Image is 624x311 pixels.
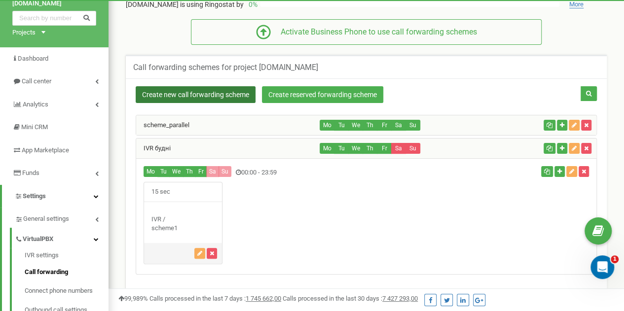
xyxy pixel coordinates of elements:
button: Search of forwarding scheme [581,86,597,101]
button: We [348,143,363,154]
button: Tu [334,143,349,154]
button: Sa [391,143,406,154]
a: IVR settings [25,251,109,263]
span: Call center [22,77,51,85]
button: Tu [334,120,349,131]
div: IVR / scheme1 [144,215,222,233]
button: Mo [320,120,334,131]
button: Mo [320,143,334,154]
h5: Call forwarding schemes for project [DOMAIN_NAME] [133,63,318,72]
button: Mo [144,166,158,177]
a: scheme_parallel [136,121,189,129]
a: VirtualPBX [15,228,109,248]
button: Fr [377,120,392,131]
button: We [169,166,184,177]
button: Su [219,166,231,177]
a: Settings [2,185,109,208]
span: VirtualPBX [23,235,53,244]
div: Activate Business Phone to use call forwarding schemes [271,27,477,38]
span: Settings [23,192,46,200]
u: 7 427 293,00 [382,295,418,302]
input: Search by number [12,11,96,26]
a: Call forwarding [25,263,109,282]
span: Calls processed in the last 7 days : [149,295,281,302]
a: General settings [15,207,109,228]
span: More [569,0,584,8]
span: is using Ringostat by [180,0,244,8]
button: Th [363,120,377,131]
div: 00:00 - 23:59 [136,166,443,179]
button: Su [405,143,420,154]
span: 99,989% [118,295,148,302]
span: 15 sec [144,182,178,202]
span: Funds [22,169,39,176]
span: Analytics [23,101,48,108]
button: Th [183,166,196,177]
a: Create new call forwarding scheme [136,86,256,103]
span: Calls processed in the last 30 days : [283,295,418,302]
button: Sa [206,166,219,177]
button: Fr [195,166,207,177]
u: 1 745 662,00 [246,295,281,302]
span: 1 [611,255,619,263]
div: Projects [12,28,36,37]
button: Tu [157,166,170,177]
a: IVR будні [136,144,171,152]
span: General settings [23,214,69,224]
iframe: Intercom live chat [590,255,614,279]
span: Mini CRM [21,123,48,131]
button: We [348,120,363,131]
button: Su [405,120,420,131]
a: Connect phone numbers [25,281,109,301]
button: Th [363,143,377,154]
a: Create reserved forwarding scheme [262,86,383,103]
button: Sa [391,120,406,131]
span: Dashboard [18,55,48,62]
button: Fr [377,143,392,154]
span: App Marketplace [22,146,69,154]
